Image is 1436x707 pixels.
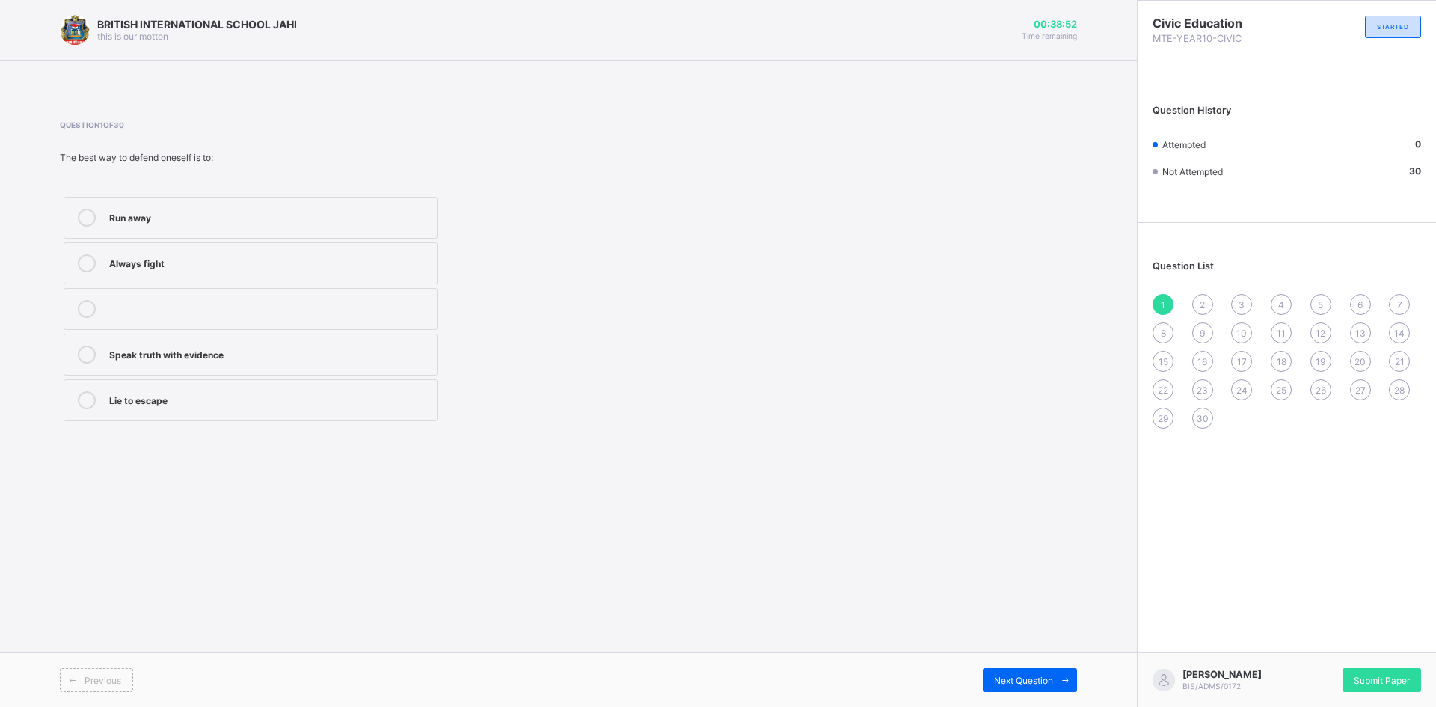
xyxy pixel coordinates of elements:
[97,31,168,42] span: this is our motton
[1318,299,1323,310] span: 5
[1182,682,1241,691] span: BIS/ADMS/0172
[60,120,696,129] span: Question 1 of 30
[1200,299,1205,310] span: 2
[1236,328,1247,339] span: 10
[1239,299,1245,310] span: 3
[1277,328,1286,339] span: 11
[1377,23,1409,31] span: STARTED
[1276,385,1286,396] span: 25
[1162,139,1206,150] span: Attempted
[1394,328,1405,339] span: 14
[1153,33,1287,44] span: MTE-YEAR10-CIVIC
[1397,299,1402,310] span: 7
[1022,19,1077,30] span: 00:38:52
[994,675,1053,686] span: Next Question
[1357,299,1363,310] span: 6
[1158,385,1168,396] span: 22
[109,346,429,361] div: Speak truth with evidence
[1415,138,1421,150] b: 0
[1161,328,1166,339] span: 8
[1022,31,1077,40] span: Time remaining
[60,152,696,163] div: The best way to defend oneself is to:
[1153,260,1214,272] span: Question List
[1158,413,1168,424] span: 29
[1182,669,1262,680] span: [PERSON_NAME]
[1197,356,1207,367] span: 16
[1159,356,1168,367] span: 15
[1316,356,1325,367] span: 19
[1153,105,1231,116] span: Question History
[1355,385,1366,396] span: 27
[1197,413,1209,424] span: 30
[1354,675,1410,686] span: Submit Paper
[1394,385,1405,396] span: 28
[1316,385,1326,396] span: 26
[1355,328,1366,339] span: 13
[1354,356,1366,367] span: 20
[1316,328,1325,339] span: 12
[1277,356,1286,367] span: 18
[109,254,429,269] div: Always fight
[1395,356,1405,367] span: 21
[1197,385,1208,396] span: 23
[109,209,429,224] div: Run away
[1200,328,1205,339] span: 9
[1409,165,1421,177] b: 30
[109,391,429,406] div: Lie to escape
[1237,356,1247,367] span: 17
[85,675,121,686] span: Previous
[1278,299,1284,310] span: 4
[1153,16,1287,31] span: Civic Education
[1162,166,1223,177] span: Not Attempted
[97,18,297,31] span: BRITISH INTERNATIONAL SCHOOL JAHI
[1236,385,1248,396] span: 24
[1161,299,1165,310] span: 1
